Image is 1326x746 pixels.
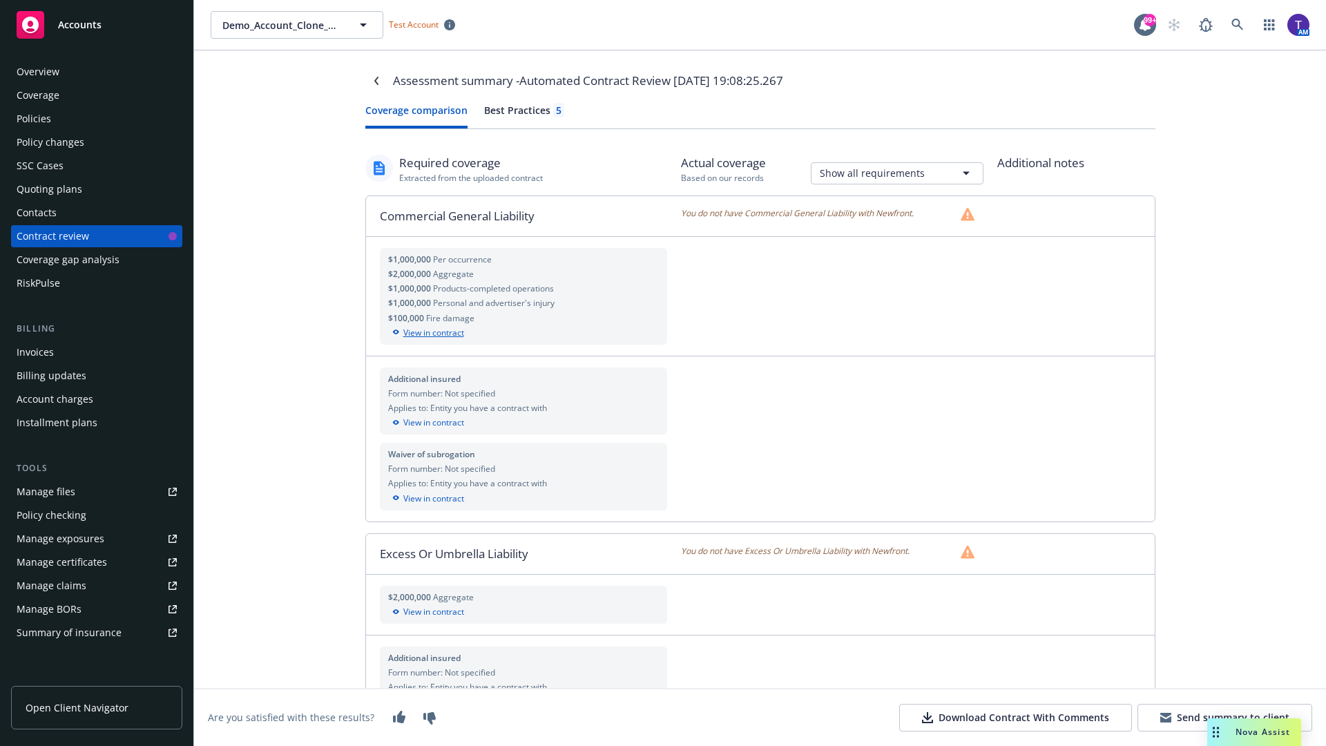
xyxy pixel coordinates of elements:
[17,249,119,271] div: Coverage gap analysis
[17,551,107,573] div: Manage certificates
[388,463,660,475] div: Form number: Not specified
[433,283,554,294] span: Products-completed operations
[389,19,439,30] span: Test Account
[433,591,474,603] span: Aggregate
[11,388,182,410] a: Account charges
[11,341,182,363] a: Invoices
[17,365,86,387] div: Billing updates
[1256,11,1283,39] a: Switch app
[17,272,60,294] div: RiskPulse
[11,249,182,271] a: Coverage gap analysis
[11,322,182,336] div: Billing
[17,598,81,620] div: Manage BORs
[388,591,433,603] span: $2,000,000
[17,388,93,410] div: Account charges
[17,178,82,200] div: Quoting plans
[11,575,182,597] a: Manage claims
[388,312,426,324] span: $100,000
[58,19,102,30] span: Accounts
[1160,11,1188,39] a: Start snowing
[17,202,57,224] div: Contacts
[399,154,543,172] div: Required coverage
[556,103,561,117] div: 5
[366,534,682,574] div: Excess Or Umbrella Liability
[388,254,433,265] span: $1,000,000
[208,711,374,725] div: Are you satisfied with these results?
[17,622,122,644] div: Summary of insurance
[11,202,182,224] a: Contacts
[17,528,104,550] div: Manage exposures
[1207,718,1224,746] div: Drag to move
[681,545,910,559] span: You do not have Excess Or Umbrella Liability with Newfront.
[11,622,182,644] a: Summary of insurance
[17,108,51,130] div: Policies
[222,18,342,32] span: Demo_Account_Clone_QA_CR_Tests_Client
[17,61,59,83] div: Overview
[17,575,86,597] div: Manage claims
[383,17,461,32] span: Test Account
[433,297,555,309] span: Personal and advertiser's injury
[11,598,182,620] a: Manage BORs
[899,704,1132,731] button: Download Contract With Comments
[388,652,660,664] div: Additional insured
[393,72,783,90] div: Assessment summary - Automated Contract Review [DATE] 19:08:25.267
[1137,704,1312,731] button: Send summary to client
[17,481,75,503] div: Manage files
[11,155,182,177] a: SSC Cases
[11,412,182,434] a: Installment plans
[922,711,1109,725] div: Download Contract With Comments
[484,103,564,117] div: Best Practices
[388,606,660,618] div: View in contract
[1287,14,1309,36] img: photo
[433,268,474,280] span: Aggregate
[388,283,433,294] span: $1,000,000
[11,61,182,83] a: Overview
[17,84,59,106] div: Coverage
[433,254,492,265] span: Per occurrence
[11,6,182,44] a: Accounts
[388,667,660,678] div: Form number: Not specified
[17,341,54,363] div: Invoices
[399,172,543,184] div: Extracted from the uploaded contract
[11,225,182,247] a: Contract review
[1144,14,1156,26] div: 99+
[1207,718,1301,746] button: Nova Assist
[681,154,766,172] div: Actual coverage
[1224,11,1251,39] a: Search
[388,477,660,489] div: Applies to: Entity you have a contract with
[11,504,182,526] a: Policy checking
[11,108,182,130] a: Policies
[11,365,182,387] a: Billing updates
[17,504,86,526] div: Policy checking
[388,388,660,399] div: Form number: Not specified
[388,297,433,309] span: $1,000,000
[1160,711,1289,725] div: Send summary to client
[11,551,182,573] a: Manage certificates
[11,131,182,153] a: Policy changes
[11,178,182,200] a: Quoting plans
[366,196,682,236] div: Commercial General Liability
[1192,11,1220,39] a: Report a Bug
[681,207,914,221] span: You do not have Commercial General Liability with Newfront.
[11,528,182,550] a: Manage exposures
[388,402,660,414] div: Applies to: Entity you have a contract with
[17,412,97,434] div: Installment plans
[365,70,387,92] a: Navigate back
[11,461,182,475] div: Tools
[17,225,89,247] div: Contract review
[681,172,766,184] div: Based on our records
[388,448,660,460] div: Waiver of subrogation
[17,155,64,177] div: SSC Cases
[426,312,474,324] span: Fire damage
[17,131,84,153] div: Policy changes
[11,671,182,685] div: Analytics hub
[11,84,182,106] a: Coverage
[26,700,128,715] span: Open Client Navigator
[11,272,182,294] a: RiskPulse
[388,417,660,429] div: View in contract
[388,373,660,385] div: Additional insured
[365,103,468,128] button: Coverage comparison
[388,327,660,339] div: View in contract
[1236,726,1290,738] span: Nova Assist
